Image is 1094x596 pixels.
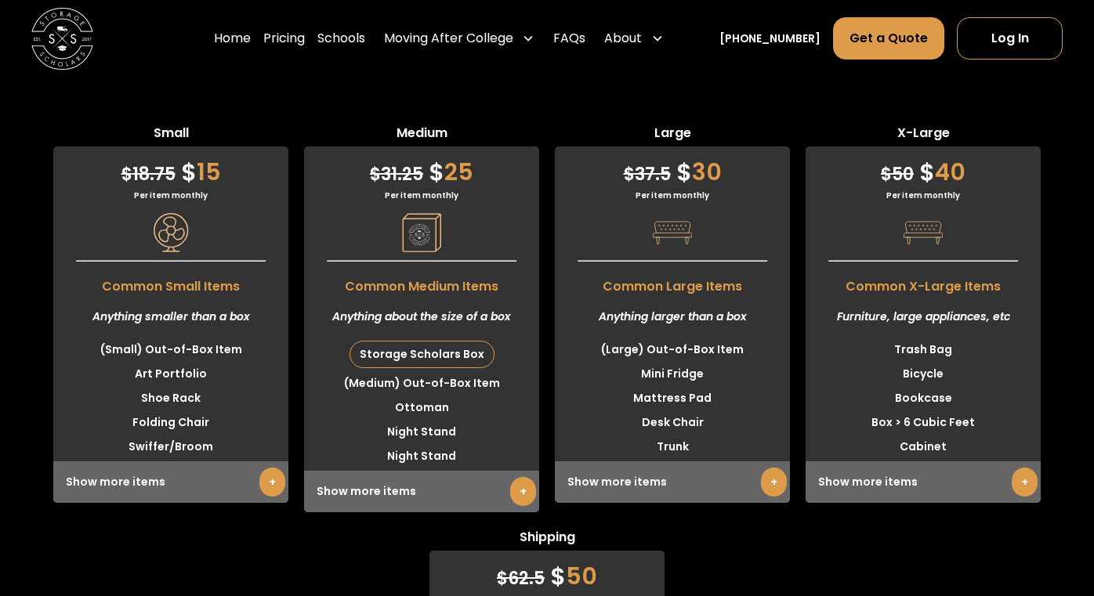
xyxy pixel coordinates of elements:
[555,124,790,146] span: Large
[53,435,288,459] li: Swiffer/Broom
[370,162,423,186] span: 31.25
[806,190,1041,201] div: Per item monthly
[370,162,381,186] span: $
[31,8,94,70] img: Storage Scholars main logo
[384,30,513,49] div: Moving After College
[806,410,1041,435] li: Box > 6 Cubic Feet
[555,338,790,362] li: (Large) Out-of-Box Item
[806,435,1041,459] li: Cabinet
[555,410,790,435] li: Desk Chair
[719,31,820,47] a: [PHONE_NUMBER]
[214,17,251,61] a: Home
[806,124,1041,146] span: X-Large
[510,477,536,506] a: +
[653,213,692,252] img: Pricing Category Icon
[317,17,365,61] a: Schools
[304,471,539,512] div: Show more items
[378,17,542,61] div: Moving After College
[304,444,539,468] li: Night Stand
[53,269,288,296] span: Common Small Items
[53,386,288,410] li: Shoe Rack
[1012,468,1038,497] a: +
[904,213,943,252] img: Pricing Category Icon
[304,420,539,444] li: Night Stand
[181,155,197,189] span: $
[151,213,190,252] img: Pricing Category Icon
[53,362,288,386] li: Art Portfolio
[402,213,441,252] img: Pricing Category Icon
[429,528,665,551] span: Shipping
[304,396,539,420] li: Ottoman
[806,146,1041,190] div: 40
[806,338,1041,362] li: Trash Bag
[881,162,914,186] span: 50
[555,146,790,190] div: 30
[604,30,642,49] div: About
[761,468,787,497] a: +
[833,18,944,60] a: Get a Quote
[304,190,539,201] div: Per item monthly
[598,17,670,61] div: About
[624,162,635,186] span: $
[53,461,288,503] div: Show more items
[806,296,1041,338] div: Furniture, large appliances, etc
[624,162,671,186] span: 37.5
[550,559,566,593] span: $
[53,146,288,190] div: 15
[304,371,539,396] li: (Medium) Out-of-Box Item
[263,17,305,61] a: Pricing
[53,338,288,362] li: (Small) Out-of-Box Item
[555,461,790,503] div: Show more items
[553,17,585,61] a: FAQs
[555,435,790,459] li: Trunk
[957,18,1063,60] a: Log In
[806,269,1041,296] span: Common X-Large Items
[429,551,665,594] div: 50
[121,162,132,186] span: $
[676,155,692,189] span: $
[53,410,288,435] li: Folding Chair
[350,341,494,367] div: Storage Scholars Box
[919,155,935,189] span: $
[259,468,285,497] a: +
[429,155,444,189] span: $
[555,386,790,410] li: Mattress Pad
[304,146,539,190] div: 25
[53,296,288,338] div: Anything smaller than a box
[53,124,288,146] span: Small
[806,362,1041,386] li: Bicycle
[555,190,790,201] div: Per item monthly
[497,566,508,591] span: $
[497,566,545,591] span: 62.5
[555,296,790,338] div: Anything larger than a box
[881,162,892,186] span: $
[555,269,790,296] span: Common Large Items
[304,124,539,146] span: Medium
[304,296,539,338] div: Anything about the size of a box
[555,362,790,386] li: Mini Fridge
[806,461,1041,503] div: Show more items
[53,190,288,201] div: Per item monthly
[304,269,539,296] span: Common Medium Items
[806,386,1041,410] li: Bookcase
[121,162,176,186] span: 18.75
